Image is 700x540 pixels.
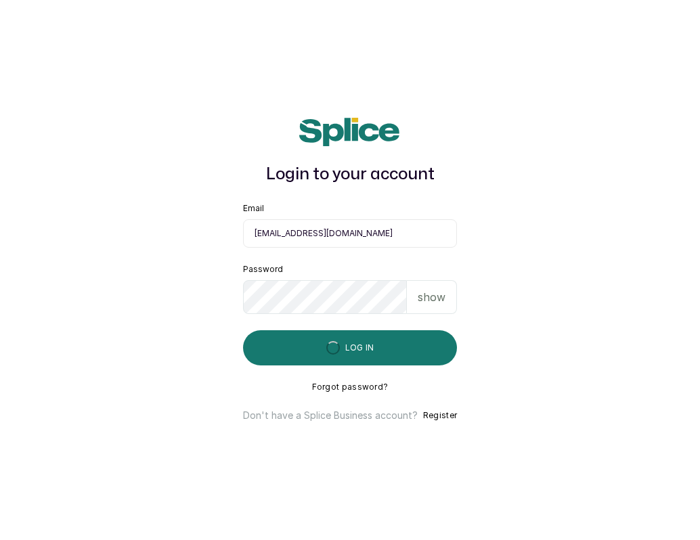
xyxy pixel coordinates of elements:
p: Don't have a Splice Business account? [243,409,418,422]
input: email@acme.com [243,219,457,248]
button: Forgot password? [312,382,389,392]
p: show [418,289,445,305]
button: Register [423,409,457,422]
label: Password [243,264,283,275]
button: Log in [243,330,457,365]
label: Email [243,203,264,214]
h1: Login to your account [243,162,457,187]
